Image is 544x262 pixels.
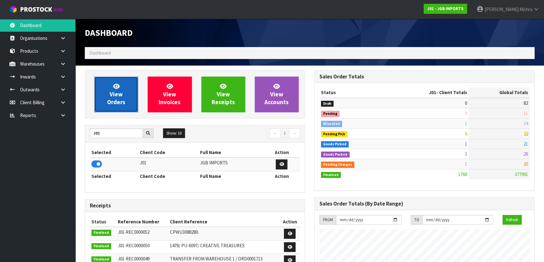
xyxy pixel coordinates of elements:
[264,83,289,106] span: View Accounts
[524,110,528,116] span: 11
[90,171,138,181] th: Selected
[524,141,528,147] span: 21
[427,6,464,11] strong: J01 - JGB IMPORTS
[163,128,185,138] button: Show: 10
[319,201,530,207] h3: Sales Order Totals (By Date Range)
[524,131,528,136] span: 22
[148,77,192,112] a: ViewInvoices
[469,88,530,98] th: Global Totals
[321,152,350,158] span: Goods Packed
[255,77,299,112] a: ViewAccounts
[515,171,528,177] span: 377991
[485,6,519,12] span: [PERSON_NAME]
[138,171,199,181] th: Client Code
[90,128,143,138] input: Search clients
[321,111,340,117] span: Pending
[118,229,150,235] span: J01-REC0000052
[524,151,528,157] span: 26
[85,27,133,38] span: Dashboard
[465,161,467,167] span: 1
[53,7,63,13] small: WMS
[138,158,199,171] td: J01
[159,83,181,106] span: View Invoices
[524,120,528,126] span: 34
[9,5,17,13] img: cube-alt.png
[321,121,342,127] span: Allocated
[199,147,264,158] th: Full Name
[465,141,467,147] span: 1
[170,243,245,249] span: 1478/ PU-6097/ CREATIVE TREASURES
[199,158,264,171] td: JGB IMPORTS
[269,128,280,138] a: ←
[116,217,168,227] th: Reference Number
[465,110,467,116] span: 0
[91,243,111,249] span: Finalised
[465,100,467,106] span: 0
[319,215,336,225] div: FROM
[503,215,522,225] button: Refresh
[90,203,300,209] h3: Receipts
[321,162,354,168] span: Pending Charges
[168,217,280,227] th: Client Reference
[429,89,436,95] span: J01
[94,77,138,112] a: ViewOrders
[321,131,347,137] span: Pending Pick
[465,131,467,136] span: 6
[201,77,245,112] a: ViewReceipts
[264,147,300,158] th: Action
[91,230,111,236] span: Finalised
[465,120,467,126] span: 1
[524,161,528,167] span: 20
[524,100,528,106] span: 82
[389,88,468,98] th: - Client Totals
[411,215,422,225] div: TO
[138,147,199,158] th: Client Code
[20,5,52,13] span: ProStock
[118,243,150,249] span: J01-REC0000050
[264,171,300,181] th: Action
[212,83,235,106] span: View Receipts
[90,50,111,56] span: Dashboard
[465,151,467,157] span: 3
[170,229,199,235] span: CPWU3088280.
[199,171,264,181] th: Full Name
[118,256,150,262] span: J01-REC0000049
[321,172,341,178] span: Finalised
[90,217,116,227] th: Status
[107,83,125,106] span: View Orders
[90,147,138,158] th: Selected
[319,74,530,80] h3: Sales Order Totals
[321,101,334,107] span: Draft
[280,217,300,227] th: Action
[520,6,532,12] span: Mishra
[280,128,289,138] a: 1
[321,141,349,147] span: Goods Picked
[424,4,467,14] a: J01 - JGB IMPORTS
[200,128,300,139] nav: Page navigation
[458,171,467,177] span: 1768
[170,256,263,262] span: TRANSFER FROM WAREHOUSE 1 / ORD0001713
[319,88,389,98] th: Status
[289,128,300,138] a: →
